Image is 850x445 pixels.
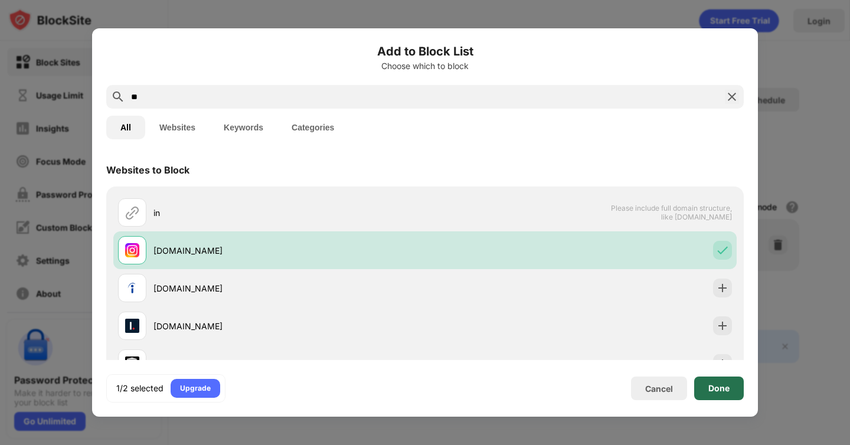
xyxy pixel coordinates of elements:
[145,116,210,139] button: Websites
[111,90,125,104] img: search.svg
[125,356,139,371] img: favicons
[708,384,730,393] div: Done
[125,205,139,220] img: url.svg
[153,282,425,295] div: [DOMAIN_NAME]
[645,384,673,394] div: Cancel
[180,382,211,394] div: Upgrade
[153,244,425,257] div: [DOMAIN_NAME]
[153,358,425,370] div: [DOMAIN_NAME]
[106,164,189,176] div: Websites to Block
[106,42,744,60] h6: Add to Block List
[153,320,425,332] div: [DOMAIN_NAME]
[125,319,139,333] img: favicons
[106,61,744,71] div: Choose which to block
[725,90,739,104] img: search-close
[125,243,139,257] img: favicons
[125,281,139,295] img: favicons
[610,204,732,221] span: Please include full domain structure, like [DOMAIN_NAME]
[106,116,145,139] button: All
[210,116,277,139] button: Keywords
[153,207,425,219] div: in
[116,382,164,394] div: 1/2 selected
[277,116,348,139] button: Categories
